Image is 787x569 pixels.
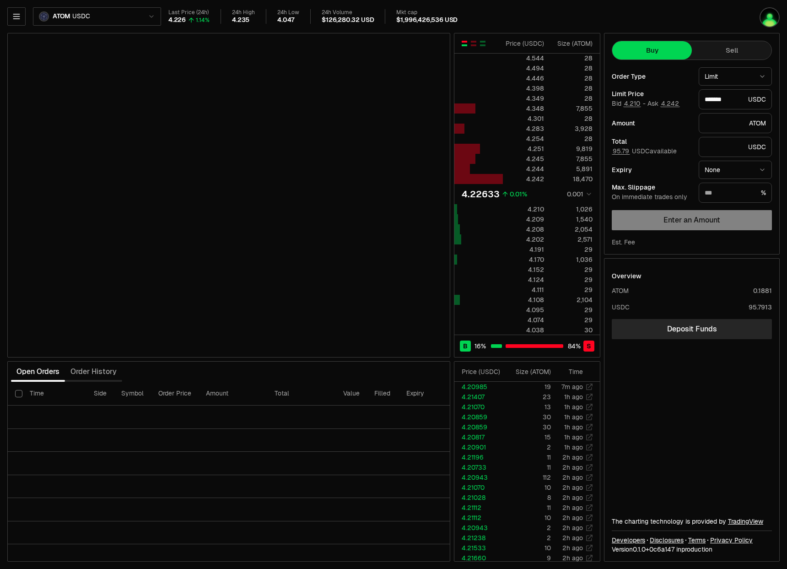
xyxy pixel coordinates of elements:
div: 4.348 [503,104,544,113]
div: 29 [552,245,593,254]
img: ATOM Logo [40,12,48,21]
th: Order Price [151,382,199,406]
button: 4.210 [623,100,641,107]
div: 4.191 [503,245,544,254]
td: 9 [505,553,551,563]
div: 4.095 [503,305,544,314]
time: 2h ago [562,514,583,522]
div: The charting technology is provided by [612,517,772,526]
div: 4.244 [503,164,544,173]
div: 28 [552,94,593,103]
div: 4.152 [503,265,544,274]
th: Total [267,382,336,406]
div: 2,104 [552,295,593,304]
div: Max. Slippage [612,184,691,190]
time: 2h ago [562,524,583,532]
div: 4.22633 [462,188,500,201]
span: USDC available [612,147,677,155]
img: BTFD [760,8,779,27]
th: Time [22,382,86,406]
div: $126,280.32 USD [322,16,374,24]
button: Sell [692,41,771,60]
div: 1,540 [552,215,593,224]
time: 2h ago [562,463,583,471]
div: 18,470 [552,174,593,184]
button: Show Sell Orders Only [470,40,477,47]
time: 2h ago [562,483,583,492]
button: 4.242 [660,100,680,107]
button: Show Buy Orders Only [479,40,486,47]
time: 2h ago [562,554,583,562]
div: 28 [552,74,593,83]
th: Filled [367,382,399,406]
div: Expiry [612,167,691,173]
time: 1h ago [564,433,583,441]
div: 4.202 [503,235,544,244]
span: USDC [72,12,90,21]
span: 16 % [474,341,486,351]
td: 4.21112 [454,513,505,523]
div: $1,996,426,536 USD [396,16,458,24]
td: 4.20943 [454,472,505,482]
div: Mkt cap [396,9,458,16]
div: 4.074 [503,315,544,325]
div: 4.235 [232,16,249,24]
div: 4.349 [503,94,544,103]
div: 5,891 [552,164,593,173]
td: 4.20943 [454,523,505,533]
div: 4.047 [277,16,295,24]
time: 2h ago [562,534,583,542]
span: Ask [647,100,680,108]
div: 28 [552,54,593,63]
time: 1h ago [564,393,583,401]
div: 7,855 [552,104,593,113]
div: Limit Price [612,91,691,97]
div: Total [612,138,691,145]
span: B [463,341,468,351]
div: Version 0.1.0 + in production [612,545,772,554]
a: Developers [612,536,645,545]
time: 2h ago [562,453,583,461]
div: 29 [552,315,593,325]
td: 11 [505,503,551,513]
div: 9,819 [552,144,593,153]
div: 4.494 [503,64,544,73]
div: 4.398 [503,84,544,93]
td: 4.20985 [454,382,505,392]
td: 4.21028 [454,493,505,503]
th: Value [336,382,367,406]
div: Price ( USDC ) [503,39,544,48]
div: 4.242 [503,174,544,184]
div: Size ( ATOM ) [552,39,593,48]
div: 4.208 [503,225,544,234]
span: ATOM [53,12,70,21]
time: 2h ago [562,504,583,512]
td: 4.21407 [454,392,505,402]
div: 24h High [232,9,255,16]
td: 4.21660 [454,553,505,563]
button: Buy [612,41,692,60]
time: 1h ago [564,423,583,431]
div: 28 [552,84,593,93]
td: 4.21533 [454,543,505,553]
div: 4.170 [503,255,544,264]
time: 7m ago [561,383,583,391]
td: 19 [505,382,551,392]
td: 2 [505,442,551,452]
div: 0.1881 [753,286,772,295]
a: TradingView [728,517,763,526]
div: 4.038 [503,325,544,335]
div: ATOM [612,286,629,295]
div: 1,026 [552,205,593,214]
div: 95.7913 [749,303,772,312]
td: 10 [505,543,551,553]
button: 0.001 [564,189,593,200]
div: 1.14% [196,16,210,24]
div: 24h Volume [322,9,374,16]
button: 95.79 [612,147,630,155]
td: 4.20733 [454,462,505,472]
time: 1h ago [564,443,583,451]
td: 15 [505,432,551,442]
span: S [587,341,591,351]
td: 13 [505,402,551,412]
